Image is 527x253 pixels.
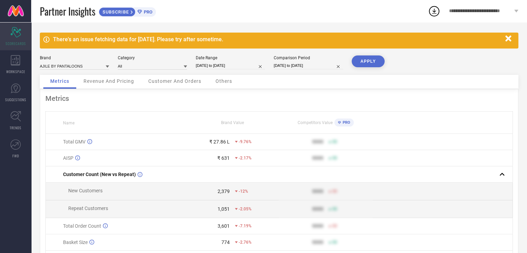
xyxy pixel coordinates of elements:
span: Name [63,121,74,125]
div: 1,051 [218,206,230,212]
span: 50 [332,139,337,144]
div: Comparison Period [274,55,343,60]
div: 9999 [312,155,323,161]
div: ₹ 631 [217,155,230,161]
span: 50 [332,224,337,228]
span: AISP [63,155,73,161]
div: Date Range [196,55,265,60]
div: Brand [40,55,109,60]
span: -2.05% [239,207,252,211]
div: There's an issue fetching data for [DATE]. Please try after sometime. [53,36,502,43]
span: -2.76% [239,240,252,245]
span: Customer And Orders [148,78,201,84]
span: New Customers [68,188,103,193]
span: 50 [332,240,337,245]
span: Repeat Customers [68,206,108,211]
span: -9.76% [239,139,252,144]
span: SCORECARDS [6,41,26,46]
input: Select comparison period [274,62,343,69]
span: PRO [142,9,152,15]
span: FWD [12,153,19,158]
div: 2,379 [218,189,230,194]
div: 9999 [312,223,323,229]
span: WORKSPACE [6,69,25,74]
span: 50 [332,189,337,194]
span: 50 [332,207,337,211]
span: Competitors Value [298,120,333,125]
span: Customer Count (New vs Repeat) [63,172,136,177]
div: 9999 [312,239,323,245]
span: Basket Size [63,239,88,245]
span: Revenue And Pricing [84,78,134,84]
div: Metrics [45,94,513,103]
input: Select date range [196,62,265,69]
div: 9999 [312,189,323,194]
div: ₹ 27.86 L [209,139,230,145]
div: Open download list [428,5,440,17]
a: SUBSCRIBEPRO [99,6,156,17]
span: Partner Insights [40,4,95,18]
span: Total Order Count [63,223,101,229]
span: -7.19% [239,224,252,228]
span: -12% [239,189,248,194]
div: 3,601 [218,223,230,229]
div: Category [118,55,187,60]
span: Others [216,78,232,84]
span: -2.17% [239,156,252,160]
div: 774 [221,239,230,245]
span: Total GMV [63,139,86,145]
span: Brand Value [221,120,244,125]
span: TRENDS [10,125,21,130]
span: SUGGESTIONS [5,97,26,102]
button: APPLY [352,55,385,67]
span: PRO [341,120,350,125]
span: SUBSCRIBE [99,9,131,15]
span: 50 [332,156,337,160]
div: 9999 [312,139,323,145]
span: Metrics [50,78,69,84]
div: 9999 [312,206,323,212]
